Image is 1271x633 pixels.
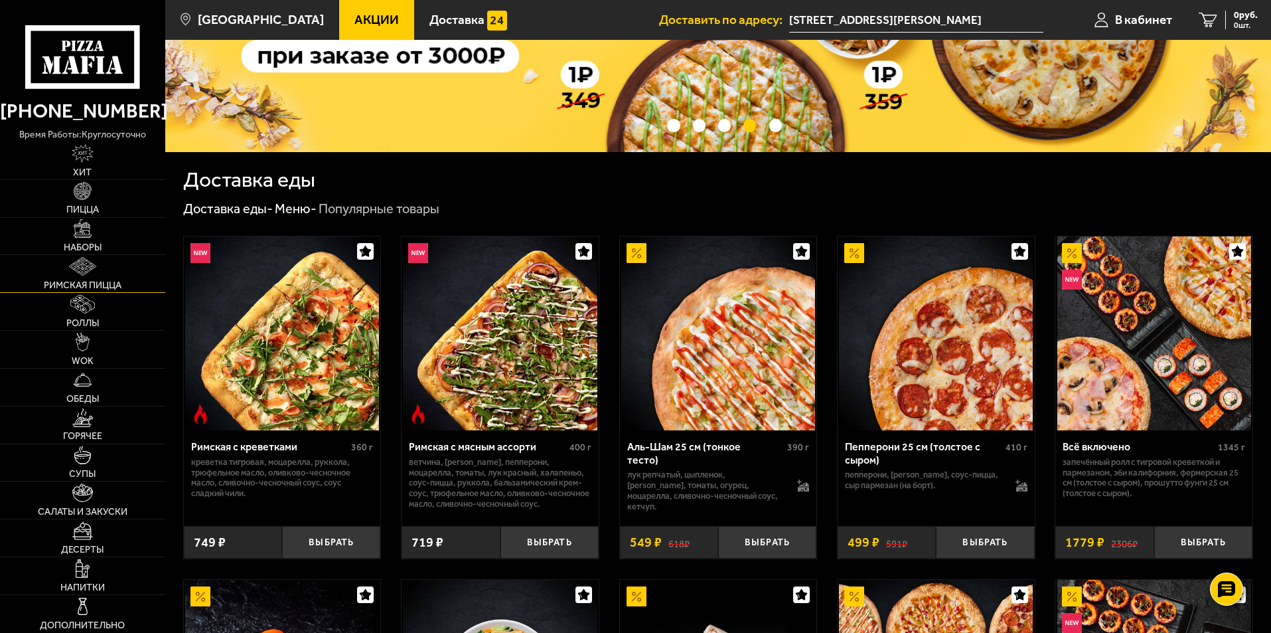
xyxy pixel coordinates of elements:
span: 1779 ₽ [1065,536,1104,549]
span: Напитки [60,583,105,592]
span: 499 ₽ [848,536,879,549]
img: 15daf4d41897b9f0e9f617042186c801.svg [487,11,507,31]
button: точки переключения [718,119,731,132]
img: Акционный [1062,587,1082,606]
div: Аль-Шам 25 см (тонкое тесто) [627,440,785,466]
span: 549 ₽ [630,536,662,549]
span: Десерты [61,545,104,555]
img: Акционный [1062,243,1082,263]
img: Новинка [408,243,428,263]
img: Акционный [844,243,864,263]
p: Запечённый ролл с тигровой креветкой и пармезаном, Эби Калифорния, Фермерская 25 см (толстое с сы... [1063,457,1245,499]
span: 1345 г [1218,442,1245,453]
span: 749 ₽ [194,536,226,549]
div: Пепперони 25 см (толстое с сыром) [845,440,1002,466]
button: Выбрать [500,526,599,559]
span: Хит [73,168,92,177]
button: Выбрать [718,526,816,559]
img: Пепперони 25 см (толстое с сыром) [839,236,1033,430]
a: Доставка еды- [183,201,273,217]
button: точки переключения [743,119,756,132]
span: Супы [69,470,96,479]
img: Аль-Шам 25 см (тонкое тесто) [621,236,815,430]
img: Новинка [190,243,210,263]
span: Пицца [66,205,99,215]
a: НовинкаОстрое блюдоРимская с креветками [184,236,381,430]
a: АкционныйАль-Шам 25 см (тонкое тесто) [620,236,817,430]
a: АкционныйНовинкаВсё включено [1055,236,1252,430]
a: АкционныйПепперони 25 см (толстое с сыром) [838,236,1035,430]
span: Римская пицца [44,281,121,290]
span: Роллы [66,319,99,328]
span: Акции [354,13,399,26]
span: Доставить по адресу: [659,13,789,26]
img: Новинка [1062,270,1082,290]
div: Всё включено [1063,440,1215,453]
span: Горячее [63,432,102,441]
span: [GEOGRAPHIC_DATA] [198,13,324,26]
span: 719 ₽ [411,536,443,549]
img: Римская с креветками [185,236,379,430]
span: Доставка [429,13,485,26]
p: пепперони, [PERSON_NAME], соус-пицца, сыр пармезан (на борт). [845,470,1002,491]
img: Акционный [190,587,210,606]
span: Обеды [66,395,99,404]
img: Акционный [627,587,646,606]
img: Акционный [844,587,864,606]
button: точки переключения [693,119,706,132]
img: Акционный [627,243,646,263]
h1: Доставка еды [183,169,315,191]
a: Меню- [275,201,317,217]
p: креветка тигровая, моцарелла, руккола, трюфельное масло, оливково-чесночное масло, сливочно-чесно... [191,457,374,499]
span: 0 руб. [1234,11,1258,20]
button: Выбрать [936,526,1034,559]
span: 360 г [351,442,373,453]
input: Ваш адрес доставки [789,8,1043,33]
div: Римская с мясным ассорти [409,440,566,453]
p: ветчина, [PERSON_NAME], пепперони, моцарелла, томаты, лук красный, халапеньо, соус-пицца, руккола... [409,457,591,510]
span: 410 г [1006,442,1027,453]
img: Острое блюдо [190,405,210,424]
button: Выбрать [1154,526,1252,559]
span: Салаты и закуски [38,507,127,517]
span: Наборы [64,243,102,252]
img: Всё включено [1057,236,1251,430]
p: лук репчатый, цыпленок, [PERSON_NAME], томаты, огурец, моцарелла, сливочно-чесночный соус, кетчуп. [627,470,785,512]
span: В кабинет [1115,13,1172,26]
span: 390 г [787,442,809,453]
s: 2306 ₽ [1111,536,1138,549]
span: WOK [72,357,94,366]
div: Популярные товары [319,201,439,218]
img: Новинка [1062,613,1082,633]
button: точки переключения [667,119,680,132]
a: НовинкаОстрое блюдоРимская с мясным ассорти [402,236,599,430]
button: точки переключения [769,119,782,132]
img: Острое блюдо [408,405,428,424]
s: 591 ₽ [886,536,907,549]
span: Дополнительно [40,621,125,630]
span: 400 г [569,442,591,453]
div: Римская с креветками [191,440,348,453]
s: 618 ₽ [668,536,690,549]
span: 0 шт. [1234,21,1258,29]
img: Римская с мясным ассорти [403,236,597,430]
button: Выбрать [282,526,380,559]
